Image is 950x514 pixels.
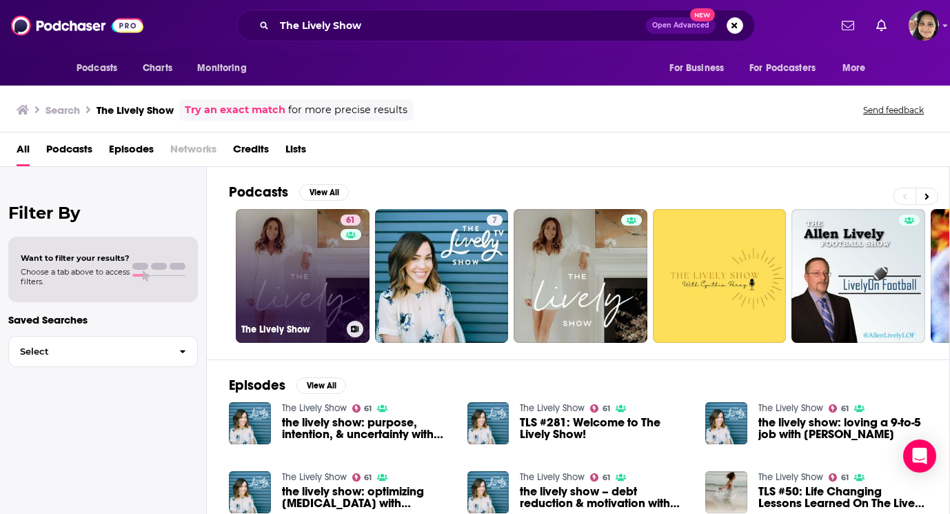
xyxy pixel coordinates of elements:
button: open menu [740,55,836,81]
button: Select [8,336,198,367]
button: Send feedback [859,104,928,116]
a: The Lively Show [520,402,585,414]
a: the lively show: purpose, intention, & uncertainty with jess lively [282,417,451,440]
a: The Lively Show [758,402,823,414]
a: All [17,138,30,166]
a: The Lively Show [520,471,585,483]
a: 61 [590,473,610,482]
a: 61The Lively Show [236,209,370,343]
a: 61 [341,215,361,226]
span: Charts [143,59,172,78]
span: the lively show: loving a 9-to-5 job with [PERSON_NAME] [758,417,927,440]
p: Saved Searches [8,313,198,326]
button: open menu [188,55,264,81]
span: Podcasts [77,59,117,78]
img: TLS #50: Life Changing Lessons Learned On The Lively Show [705,471,747,513]
span: More [842,59,866,78]
span: 61 [603,475,610,481]
span: Networks [170,138,216,166]
img: the lively show: loving a 9-to-5 job with mr. lively [705,402,747,444]
span: the lively show: purpose, intention, & uncertainty with [PERSON_NAME] [282,417,451,440]
div: Search podcasts, credits, & more... [236,10,755,41]
h2: Episodes [229,377,285,394]
a: Show notifications dropdown [871,14,892,37]
a: Credits [233,138,269,166]
img: User Profile [909,10,939,41]
span: 61 [841,406,849,412]
span: 61 [364,406,372,412]
a: 61 [352,404,372,413]
a: the lively show: loving a 9-to-5 job with mr. lively [758,417,927,440]
a: Episodes [109,138,154,166]
h3: Search [46,103,80,117]
a: 7 [487,215,503,226]
span: For Business [669,59,724,78]
span: Monitoring [197,59,246,78]
span: Open Advanced [652,22,709,29]
h3: The Lively Show [241,324,341,335]
span: Want to filter your results? [21,253,130,263]
span: for more precise results [288,102,407,118]
a: 61 [829,473,849,482]
span: 61 [841,475,849,481]
a: TLS #281: Welcome to The Lively Show! [520,417,689,440]
a: 61 [829,404,849,413]
a: The Lively Show [282,402,347,414]
span: Lists [285,138,306,166]
a: 61 [590,404,610,413]
button: open menu [833,55,883,81]
a: The Lively Show [758,471,823,483]
h2: Filter By [8,203,198,223]
div: Open Intercom Messenger [903,439,936,473]
a: TLS #50: Life Changing Lessons Learned On The Lively Show [758,486,927,509]
span: 61 [364,475,372,481]
img: Podchaser - Follow, Share and Rate Podcasts [11,12,143,39]
a: the lively show – debt reduction & motivation with eric williams [520,486,689,509]
a: Try an exact match [185,102,285,118]
span: 61 [603,406,610,412]
span: Logged in as shelbyjanner [909,10,939,41]
span: 7 [492,214,497,228]
button: Open AdvancedNew [646,17,716,34]
h2: Podcasts [229,184,288,201]
a: Charts [134,55,181,81]
img: TLS #281: Welcome to The Lively Show! [467,402,509,444]
a: Podcasts [46,138,92,166]
a: The Lively Show [282,471,347,483]
button: Show profile menu [909,10,939,41]
span: 61 [346,214,355,228]
span: the lively show: optimizing [MEDICAL_DATA] with [PERSON_NAME] [282,486,451,509]
span: Select [9,347,168,356]
span: the lively show – debt reduction & motivation with [PERSON_NAME] [520,486,689,509]
button: open menu [67,55,135,81]
img: the lively show: optimizing perfectionism with erin gates [229,471,271,513]
button: View All [296,377,346,394]
span: Choose a tab above to access filters. [21,267,130,286]
a: 7 [375,209,509,343]
button: open menu [660,55,741,81]
h3: The Lively Show [97,103,174,117]
img: the lively show: purpose, intention, & uncertainty with jess lively [229,402,271,444]
input: Search podcasts, credits, & more... [274,14,646,37]
a: Show notifications dropdown [836,14,860,37]
a: PodcastsView All [229,184,349,201]
span: New [690,8,715,21]
img: the lively show – debt reduction & motivation with eric williams [467,471,509,513]
button: View All [299,184,349,201]
a: the lively show: optimizing perfectionism with erin gates [282,486,451,509]
span: For Podcasters [749,59,816,78]
a: EpisodesView All [229,377,346,394]
a: 61 [352,473,372,482]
